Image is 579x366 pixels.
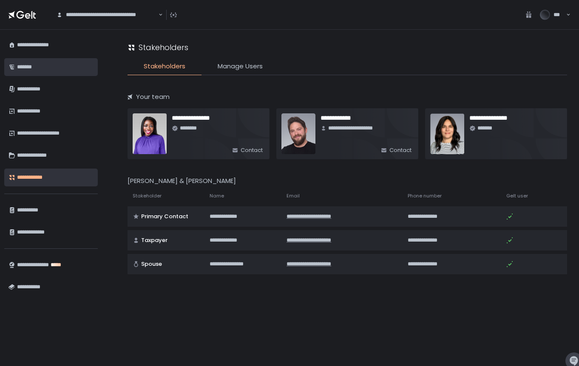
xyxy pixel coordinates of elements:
h1: Stakeholders [139,42,188,53]
span: Taxpayer [141,236,167,244]
span: Stakeholder [133,193,162,199]
div: Search for option [51,6,163,24]
span: Phone number [408,193,442,199]
span: [PERSON_NAME] & [PERSON_NAME] [128,176,236,185]
span: Gelt user [506,193,528,199]
span: Manage Users [218,62,263,71]
span: Name [210,193,224,199]
input: Search for option [157,11,158,19]
span: Spouse [141,260,162,268]
span: Email [287,193,300,199]
span: Primary Contact [141,213,188,220]
span: Stakeholders [144,62,185,71]
span: Your team [136,92,170,102]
